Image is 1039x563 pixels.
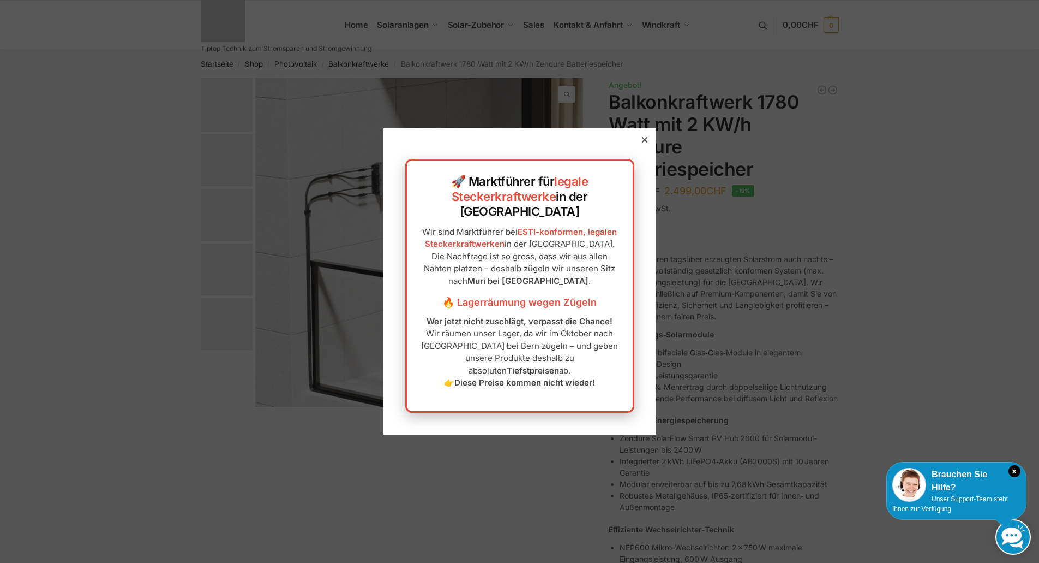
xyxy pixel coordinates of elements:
a: ESTI-konformen, legalen Steckerkraftwerken [425,227,617,250]
h2: 🚀 Marktführer für in der [GEOGRAPHIC_DATA] [418,174,622,220]
div: Brauchen Sie Hilfe? [892,468,1020,494]
span: Unser Support-Team steht Ihnen zur Verfügung [892,495,1008,513]
p: Wir sind Marktführer bei in der [GEOGRAPHIC_DATA]. Die Nachfrage ist so gross, dass wir aus allen... [418,226,622,288]
img: Customer service [892,468,926,502]
i: Schließen [1008,465,1020,477]
a: legale Steckerkraftwerke [452,174,588,204]
strong: Diese Preise kommen nicht wieder! [454,377,595,388]
h3: 🔥 Lagerräumung wegen Zügeln [418,295,622,310]
strong: Muri bei [GEOGRAPHIC_DATA] [467,276,588,286]
p: Wir räumen unser Lager, da wir im Oktober nach [GEOGRAPHIC_DATA] bei Bern zügeln – und geben unse... [418,316,622,389]
strong: Tiefstpreisen [507,365,559,376]
strong: Wer jetzt nicht zuschlägt, verpasst die Chance! [427,316,612,327]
